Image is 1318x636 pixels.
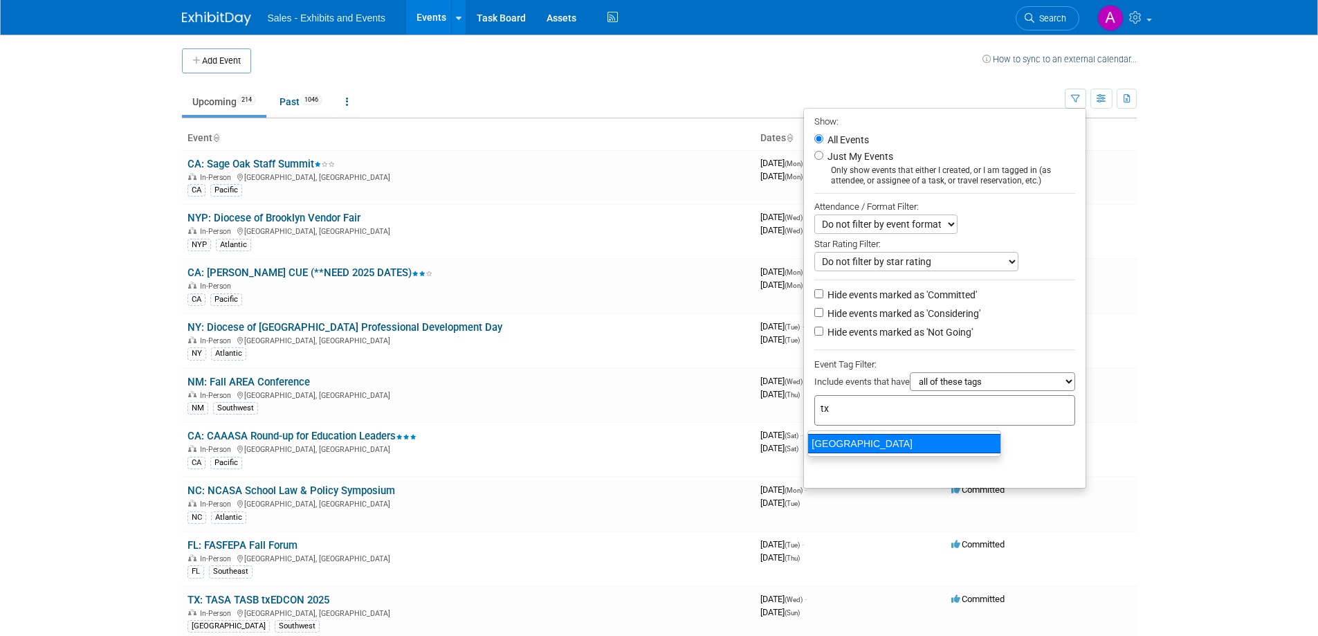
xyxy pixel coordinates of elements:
[785,596,803,603] span: (Wed)
[269,89,333,115] a: Past1046
[187,539,298,552] a: FL: FASFEPA Fall Forum
[951,594,1005,604] span: Committed
[187,498,749,509] div: [GEOGRAPHIC_DATA], [GEOGRAPHIC_DATA]
[785,541,800,549] span: (Tue)
[187,347,206,360] div: NY
[210,184,242,197] div: Pacific
[210,457,242,469] div: Pacific
[760,498,800,508] span: [DATE]
[200,445,235,454] span: In-Person
[188,445,196,452] img: In-Person Event
[814,112,1075,129] div: Show:
[182,12,251,26] img: ExhibitDay
[760,212,807,222] span: [DATE]
[268,12,385,24] span: Sales - Exhibits and Events
[187,293,205,306] div: CA
[760,539,804,549] span: [DATE]
[210,293,242,306] div: Pacific
[200,227,235,236] span: In-Person
[821,401,1014,415] input: Type tag and hit enter
[200,554,235,563] span: In-Person
[760,266,807,277] span: [DATE]
[951,484,1005,495] span: Committed
[825,149,893,163] label: Just My Events
[187,594,329,606] a: TX: TASA TASB txEDCON 2025
[1097,5,1124,31] img: Alianna Ortu
[785,378,803,385] span: (Wed)
[814,234,1075,252] div: Star Rating Filter:
[187,552,749,563] div: [GEOGRAPHIC_DATA], [GEOGRAPHIC_DATA]
[187,607,749,618] div: [GEOGRAPHIC_DATA], [GEOGRAPHIC_DATA]
[188,336,196,343] img: In-Person Event
[760,376,807,386] span: [DATE]
[760,594,807,604] span: [DATE]
[275,620,320,633] div: Southwest
[187,376,310,388] a: NM: Fall AREA Conference
[785,391,800,399] span: (Thu)
[188,391,196,398] img: In-Person Event
[209,565,253,578] div: Southeast
[814,199,1075,215] div: Attendance / Format Filter:
[187,484,395,497] a: NC: NCASA School Law & Policy Symposium
[785,269,803,276] span: (Mon)
[187,239,211,251] div: NYP
[785,336,800,344] span: (Tue)
[760,484,807,495] span: [DATE]
[188,173,196,180] img: In-Person Event
[182,89,266,115] a: Upcoming214
[200,336,235,345] span: In-Person
[785,160,803,167] span: (Mon)
[785,500,800,507] span: (Tue)
[785,487,803,494] span: (Mon)
[825,325,973,339] label: Hide events marked as 'Not Going'
[785,323,800,331] span: (Tue)
[200,609,235,618] span: In-Person
[182,48,251,73] button: Add Event
[760,334,800,345] span: [DATE]
[814,165,1075,186] div: Only show events that either I created, or I am tagged in (as attendee, or assignee of a task, or...
[785,227,803,235] span: (Wed)
[807,434,1001,453] div: [GEOGRAPHIC_DATA]
[187,225,749,236] div: [GEOGRAPHIC_DATA], [GEOGRAPHIC_DATA]
[188,609,196,616] img: In-Person Event
[187,430,417,442] a: CA: CAAASA Round-up for Education Leaders
[951,539,1005,549] span: Committed
[187,334,749,345] div: [GEOGRAPHIC_DATA], [GEOGRAPHIC_DATA]
[1016,6,1079,30] a: Search
[188,554,196,561] img: In-Person Event
[211,511,246,524] div: Atlantic
[188,227,196,234] img: In-Person Event
[785,609,800,617] span: (Sun)
[825,135,869,145] label: All Events
[187,389,749,400] div: [GEOGRAPHIC_DATA], [GEOGRAPHIC_DATA]
[755,127,946,150] th: Dates
[211,347,246,360] div: Atlantic
[200,282,235,291] span: In-Person
[187,212,360,224] a: NYP: Diocese of Brooklyn Vendor Fair
[187,620,270,633] div: [GEOGRAPHIC_DATA]
[216,239,251,251] div: Atlantic
[785,214,803,221] span: (Wed)
[785,554,800,562] span: (Thu)
[805,594,807,604] span: -
[188,500,196,507] img: In-Person Event
[802,321,804,331] span: -
[800,430,803,440] span: -
[760,321,804,331] span: [DATE]
[187,266,432,279] a: CA: [PERSON_NAME] CUE (**NEED 2025 DATES)
[802,539,804,549] span: -
[760,607,800,617] span: [DATE]
[760,430,803,440] span: [DATE]
[212,132,219,143] a: Sort by Event Name
[187,565,204,578] div: FL
[825,288,977,302] label: Hide events marked as 'Committed'
[200,500,235,509] span: In-Person
[187,158,335,170] a: CA: Sage Oak Staff Summit
[825,307,980,320] label: Hide events marked as 'Considering'
[785,432,798,439] span: (Sat)
[814,356,1075,372] div: Event Tag Filter:
[760,280,803,290] span: [DATE]
[187,321,502,334] a: NY: Diocese of [GEOGRAPHIC_DATA] Professional Development Day
[187,402,208,415] div: NM
[760,158,807,168] span: [DATE]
